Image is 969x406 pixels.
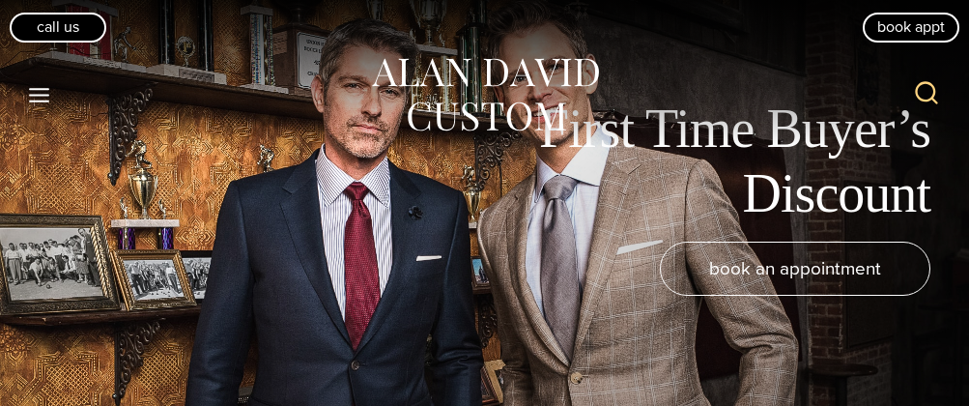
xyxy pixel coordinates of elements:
span: book an appointment [709,254,881,282]
button: View Search Form [903,72,950,118]
img: Alan David Custom [369,52,601,138]
a: Call Us [10,13,106,42]
a: book an appointment [660,242,930,296]
a: book appt [863,13,959,42]
button: Open menu [19,77,60,112]
h1: First Time Buyer’s Discount [496,97,930,226]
